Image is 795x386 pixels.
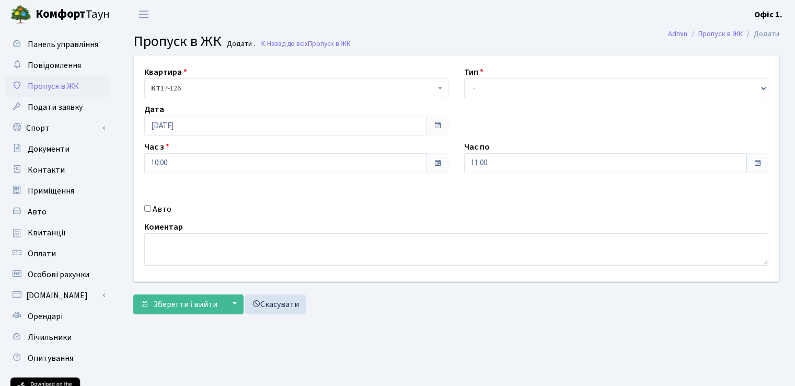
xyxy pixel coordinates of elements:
a: Admin [668,28,687,39]
a: Пропуск в ЖК [698,28,743,39]
a: Назад до всіхПропуск в ЖК [260,39,351,49]
span: Опитування [28,353,73,364]
b: КТ [151,83,160,94]
b: Офіс 1. [754,9,782,20]
span: Зберегти і вийти [153,299,217,310]
span: Документи [28,143,70,155]
a: Контакти [5,160,110,180]
span: <b>КТ</b>&nbsp;&nbsp;&nbsp;&nbsp;17-126 [144,78,448,98]
button: Зберегти і вийти [133,294,224,314]
span: Авто [28,206,47,218]
span: Лічильники [28,332,72,343]
b: Комфорт [36,6,86,22]
span: Оплати [28,248,56,259]
span: Контакти [28,164,65,176]
a: Скасувати [245,294,306,314]
a: Спорт [5,118,110,139]
span: Орендарі [28,311,63,322]
label: Квартира [144,66,187,78]
button: Переключити навігацію [131,6,157,23]
a: [DOMAIN_NAME] [5,285,110,306]
a: Квитанції [5,222,110,243]
label: Дата [144,103,164,116]
span: Пропуск в ЖК [133,31,222,52]
a: Повідомлення [5,55,110,76]
span: Панель управління [28,39,98,50]
small: Додати . [225,40,255,49]
a: Приміщення [5,180,110,201]
a: Орендарі [5,306,110,327]
img: logo.png [10,4,31,25]
a: Опитування [5,348,110,369]
span: Квитанції [28,227,66,239]
span: Подати заявку [28,101,83,113]
label: Авто [153,203,171,215]
span: Пропуск в ЖК [308,39,351,49]
a: Офіс 1. [754,8,782,21]
nav: breadcrumb [652,23,795,45]
span: Приміщення [28,185,74,197]
a: Подати заявку [5,97,110,118]
span: Таун [36,6,110,24]
span: <b>КТ</b>&nbsp;&nbsp;&nbsp;&nbsp;17-126 [151,83,435,94]
label: Тип [464,66,483,78]
label: Час з [144,141,169,153]
label: Час по [464,141,490,153]
a: Пропуск в ЖК [5,76,110,97]
a: Особові рахунки [5,264,110,285]
span: Пропуск в ЖК [28,81,79,92]
a: Оплати [5,243,110,264]
a: Авто [5,201,110,222]
span: Особові рахунки [28,269,89,280]
a: Документи [5,139,110,160]
a: Лічильники [5,327,110,348]
span: Повідомлення [28,60,81,71]
label: Коментар [144,221,183,233]
a: Панель управління [5,34,110,55]
li: Додати [743,28,779,40]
